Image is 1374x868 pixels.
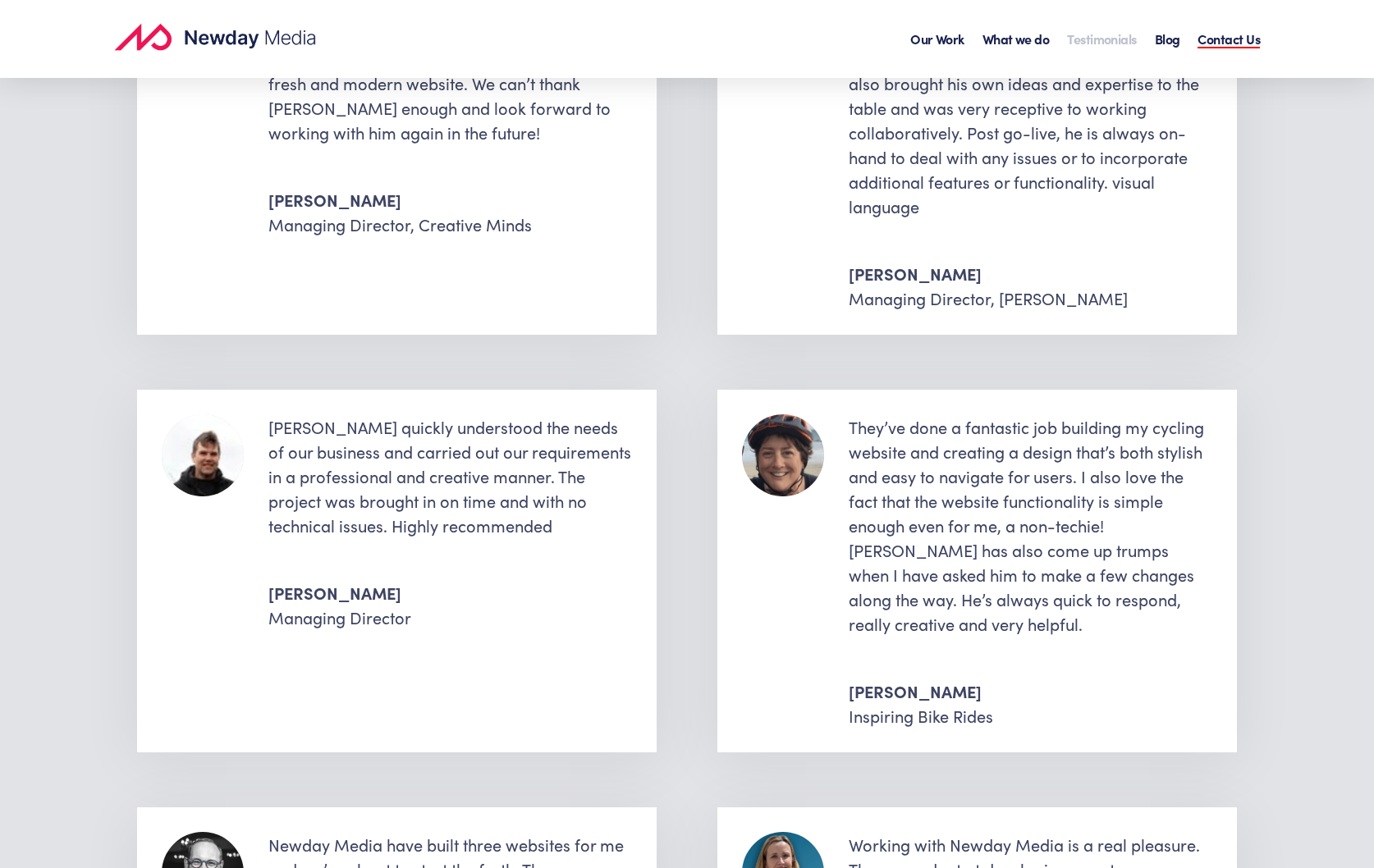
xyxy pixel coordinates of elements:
[1198,26,1260,78] a: Contact Us
[268,605,411,628] span: Managing Director
[910,26,964,78] a: Our Work
[1067,26,1136,78] a: Testimonials
[268,187,632,212] span: [PERSON_NAME]
[268,415,631,537] span: [PERSON_NAME] quickly understood the needs of our business and carried out our requirements in a ...
[419,212,532,235] span: Creative Minds
[982,26,1050,78] a: What we do
[849,678,1212,703] span: [PERSON_NAME]
[999,286,1128,309] span: [PERSON_NAME]
[849,704,993,727] span: Inspiring Bike Rides
[410,212,414,235] span: ,
[268,580,632,605] span: [PERSON_NAME]
[114,23,332,51] a: Newday Media
[991,286,995,309] span: ,
[1155,26,1180,78] a: Blog
[849,415,1204,635] span: They’ve done a fantastic job building my cycling website and creating a design that’s both stylis...
[268,212,410,235] span: Managing Director
[849,286,991,309] span: Managing Director
[849,261,1212,286] span: [PERSON_NAME]
[114,23,332,51] img: new logo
